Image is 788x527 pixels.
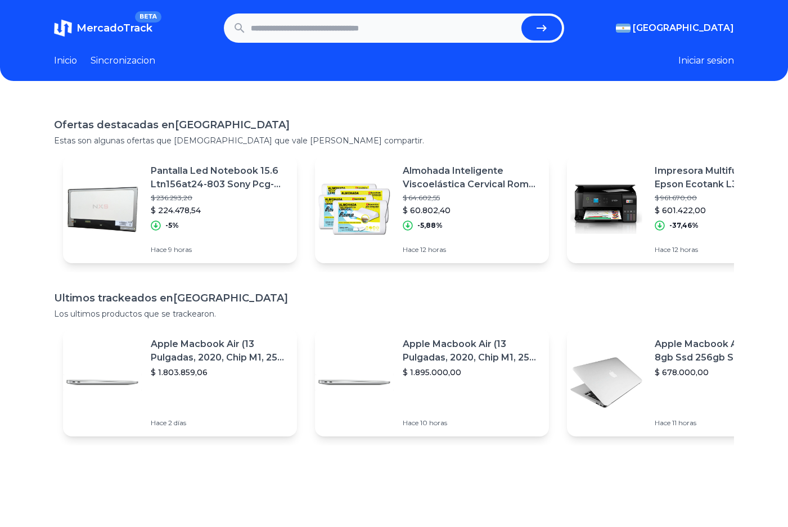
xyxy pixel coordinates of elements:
img: MercadoTrack [54,19,72,37]
h1: Ultimos trackeados en [GEOGRAPHIC_DATA] [54,290,734,306]
img: Featured image [567,343,646,422]
h1: Ofertas destacadas en [GEOGRAPHIC_DATA] [54,117,734,133]
img: Featured image [315,343,394,422]
a: Featured imageApple Macbook Air (13 Pulgadas, 2020, Chip M1, 256 Gb De Ssd, 8 Gb De Ram) - Plata$... [63,328,297,436]
button: [GEOGRAPHIC_DATA] [616,21,734,35]
a: Inicio [54,54,77,67]
button: Iniciar sesion [678,54,734,67]
p: -37,46% [669,221,699,230]
p: $ 236.293,20 [151,193,288,202]
p: Apple Macbook Air (13 Pulgadas, 2020, Chip M1, 256 Gb De Ssd, 8 Gb De Ram) - Plata [151,337,288,364]
a: Featured imagePantalla Led Notebook 15.6 Ltn156at24-803 Sony Pcg-71914l$ 236.293,20$ 224.478,54-5... [63,155,297,263]
p: $ 1.803.859,06 [151,367,288,378]
p: Hace 9 horas [151,245,288,254]
p: Hace 10 horas [403,418,540,427]
a: Featured imageApple Macbook Air (13 Pulgadas, 2020, Chip M1, 256 Gb De Ssd, 8 Gb De Ram) - Plata$... [315,328,549,436]
span: [GEOGRAPHIC_DATA] [633,21,734,35]
p: $ 64.602,55 [403,193,540,202]
p: $ 224.478,54 [151,205,288,216]
p: -5,88% [417,221,443,230]
span: MercadoTrack [76,22,152,34]
img: Featured image [315,170,394,249]
p: Pantalla Led Notebook 15.6 Ltn156at24-803 Sony Pcg-71914l [151,164,288,191]
p: -5% [165,221,179,230]
img: Argentina [616,24,631,33]
a: Featured imageAlmohada Inteligente Viscoelástica Cervical Roma X4 Unidades$ 64.602,55$ 60.802,40-... [315,155,549,263]
span: BETA [135,11,161,22]
a: Sincronizacion [91,54,155,67]
img: Featured image [63,170,142,249]
p: Los ultimos productos que se trackearon. [54,308,734,319]
p: Estas son algunas ofertas que [DEMOGRAPHIC_DATA] que vale [PERSON_NAME] compartir. [54,135,734,146]
p: $ 60.802,40 [403,205,540,216]
p: Hace 2 días [151,418,288,427]
a: MercadoTrackBETA [54,19,152,37]
p: $ 1.895.000,00 [403,367,540,378]
p: Almohada Inteligente Viscoelástica Cervical Roma X4 Unidades [403,164,540,191]
p: Hace 12 horas [403,245,540,254]
img: Featured image [567,170,646,249]
p: Apple Macbook Air (13 Pulgadas, 2020, Chip M1, 256 Gb De Ssd, 8 Gb De Ram) - Plata [403,337,540,364]
img: Featured image [63,343,142,422]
